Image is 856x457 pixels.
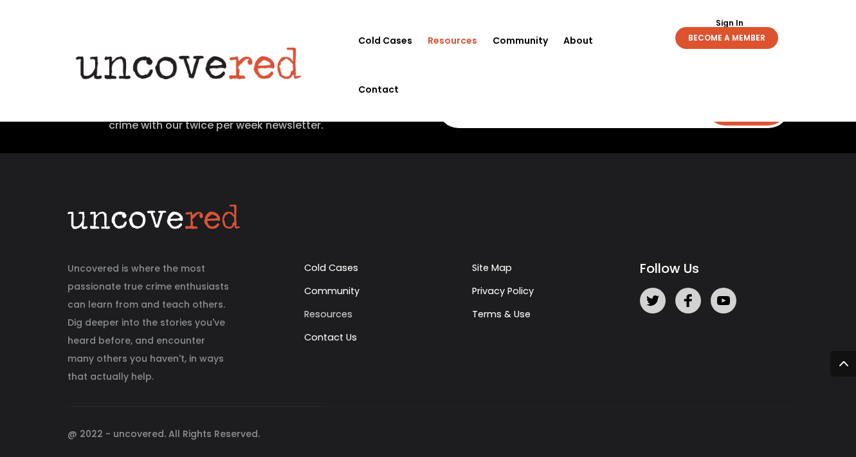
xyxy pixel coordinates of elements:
[358,65,399,114] a: Contact
[68,406,789,440] div: @ 2022 - uncovered. All Rights Reserved.
[358,16,412,65] a: Cold Cases
[68,259,233,386] p: Uncovered is where the most passionate true crime enthusiasts can learn from and teach others. Di...
[304,261,358,274] a: Cold Cases
[640,259,788,277] h5: Follow Us
[675,27,778,49] a: BECOME A MEMBER
[304,308,352,321] a: Resources
[472,261,512,274] a: Site Map
[472,284,534,297] a: Privacy Policy
[493,16,548,65] a: Community
[304,284,360,297] a: Community
[709,19,751,27] a: Sign In
[65,38,313,88] img: Uncovered logo
[304,331,357,344] a: Contact Us
[472,308,531,321] a: Terms & Use
[563,16,593,65] a: About
[428,16,477,65] a: Resources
